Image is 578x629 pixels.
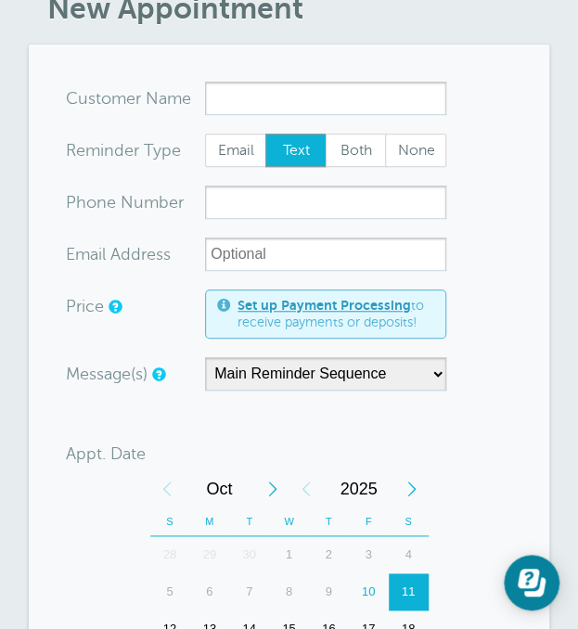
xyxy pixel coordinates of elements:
label: Message(s) [66,366,148,382]
div: mber [66,186,205,219]
div: Next Year [395,470,429,507]
div: Saturday, October 11 [389,573,429,610]
div: 30 [229,536,269,573]
div: 9 [309,573,349,610]
span: October [184,470,256,507]
label: Text [265,134,327,167]
span: ne Nu [96,194,144,211]
span: Ema [66,246,98,263]
label: None [385,134,446,167]
span: 2025 [323,470,395,507]
div: 7 [229,573,269,610]
th: M [189,507,229,536]
a: An optional price for the appointment. If you set a price, you can include a payment link in your... [109,301,120,313]
span: Cus [66,90,96,107]
div: 3 [349,536,389,573]
div: Next Month [256,470,289,507]
div: Tuesday, September 30 [229,536,269,573]
div: Wednesday, October 8 [269,573,309,610]
span: tomer N [96,90,159,107]
div: 28 [150,536,190,573]
span: Pho [66,194,96,211]
div: 11 [389,573,429,610]
div: Thursday, October 9 [309,573,349,610]
label: Price [66,298,104,314]
div: 2 [309,536,349,573]
span: il Add [98,246,141,263]
th: T [229,507,269,536]
th: F [349,507,389,536]
th: T [309,507,349,536]
div: ame [66,82,205,115]
div: Previous Month [150,470,184,507]
th: S [150,507,190,536]
span: None [386,135,445,166]
div: 1 [269,536,309,573]
div: 29 [189,536,229,573]
iframe: Resource center [504,555,559,610]
label: Appt. Date [66,445,146,462]
a: Set up Payment Processing [238,298,411,313]
label: Reminder Type [66,142,181,159]
div: Sunday, October 5 [150,573,190,610]
label: Both [326,134,387,167]
div: Thursday, October 2 [309,536,349,573]
div: 6 [189,573,229,610]
div: 5 [150,573,190,610]
input: Optional [205,237,446,271]
div: 10 [349,573,389,610]
div: Friday, October 3 [349,536,389,573]
div: Saturday, October 4 [389,536,429,573]
a: Simple templates and custom messages will use the reminder schedule set under Settings > Reminder... [152,368,163,380]
div: Wednesday, October 1 [269,536,309,573]
div: ress [66,237,205,271]
div: Monday, October 6 [189,573,229,610]
div: Today, Friday, October 10 [349,573,389,610]
div: Sunday, September 28 [150,536,190,573]
th: S [389,507,429,536]
div: Monday, September 29 [189,536,229,573]
div: Previous Year [289,470,323,507]
span: Text [266,135,326,166]
span: to receive payments or deposits! [238,298,434,330]
span: Both [327,135,386,166]
div: 4 [389,536,429,573]
label: Email [205,134,266,167]
span: Email [206,135,265,166]
th: W [269,507,309,536]
div: 8 [269,573,309,610]
div: Tuesday, October 7 [229,573,269,610]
